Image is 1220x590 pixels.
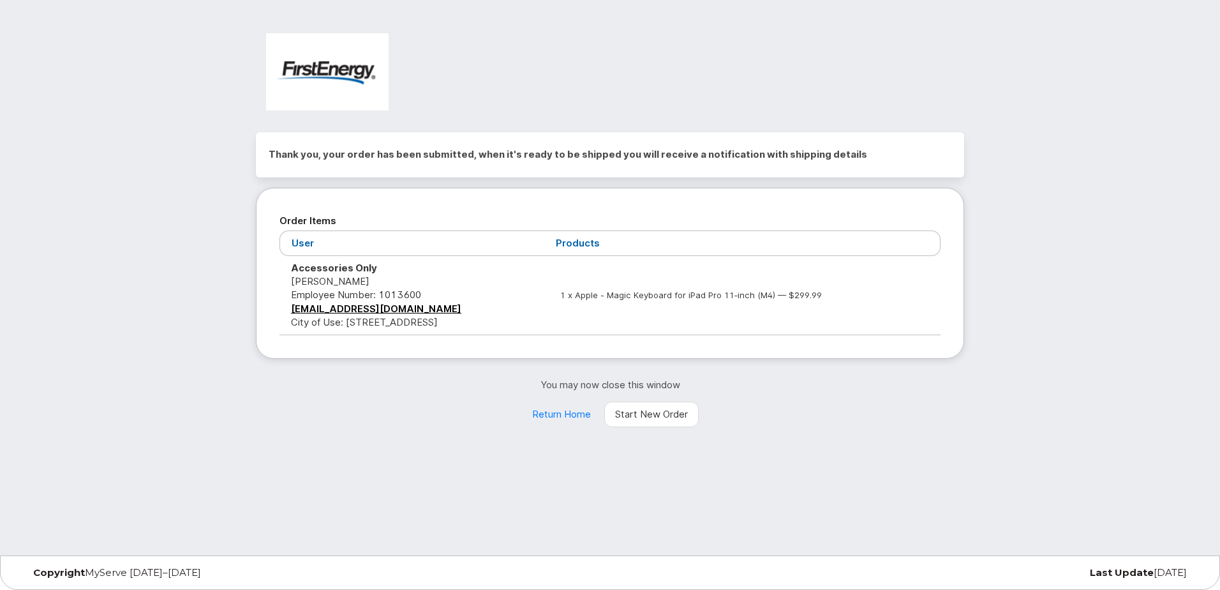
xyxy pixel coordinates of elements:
strong: Accessories Only [291,262,377,274]
a: Return Home [521,402,602,427]
h2: Order Items [279,211,941,231]
img: FirstEnergy Corp [266,33,389,110]
th: User [279,231,544,255]
strong: Last Update [1090,566,1154,579]
div: [DATE] [805,568,1196,578]
td: [PERSON_NAME] City of Use: [STREET_ADDRESS] [279,256,544,335]
div: MyServe [DATE]–[DATE] [24,568,415,578]
a: [EMAIL_ADDRESS][DOMAIN_NAME] [291,303,461,315]
span: Employee Number: 1013600 [291,289,421,301]
small: 1 x Apple - Magic Keyboard for iPad Pro 11‑inch (M4) — $299.99 [560,290,822,300]
p: You may now close this window [256,378,964,391]
th: Products [544,231,941,255]
strong: Copyright [33,566,85,579]
a: Start New Order [604,402,699,427]
h2: Thank you, your order has been submitted, when it's ready to be shipped you will receive a notifi... [269,145,951,164]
